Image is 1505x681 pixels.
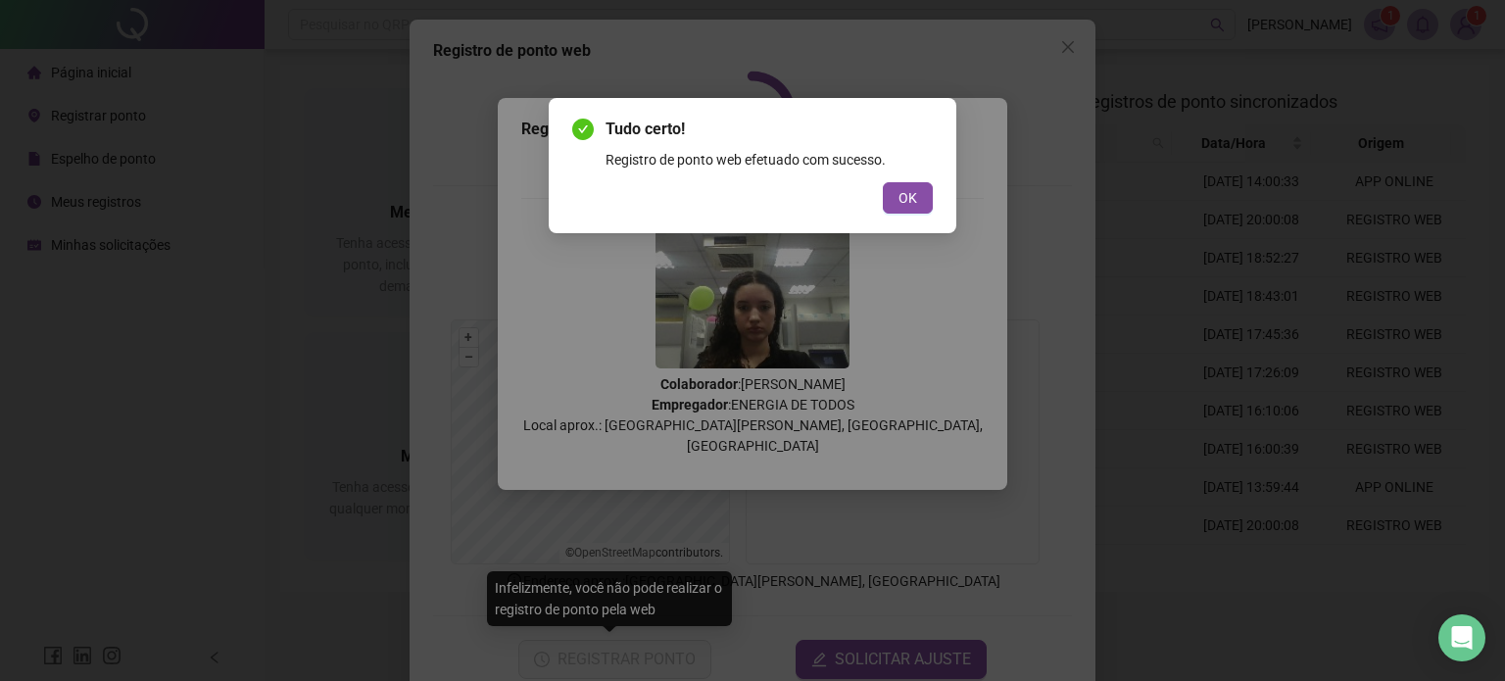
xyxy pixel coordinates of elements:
[606,118,933,141] span: Tudo certo!
[898,187,917,209] span: OK
[572,119,594,140] span: check-circle
[1438,614,1485,661] div: Open Intercom Messenger
[606,149,933,170] div: Registro de ponto web efetuado com sucesso.
[883,182,933,214] button: OK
